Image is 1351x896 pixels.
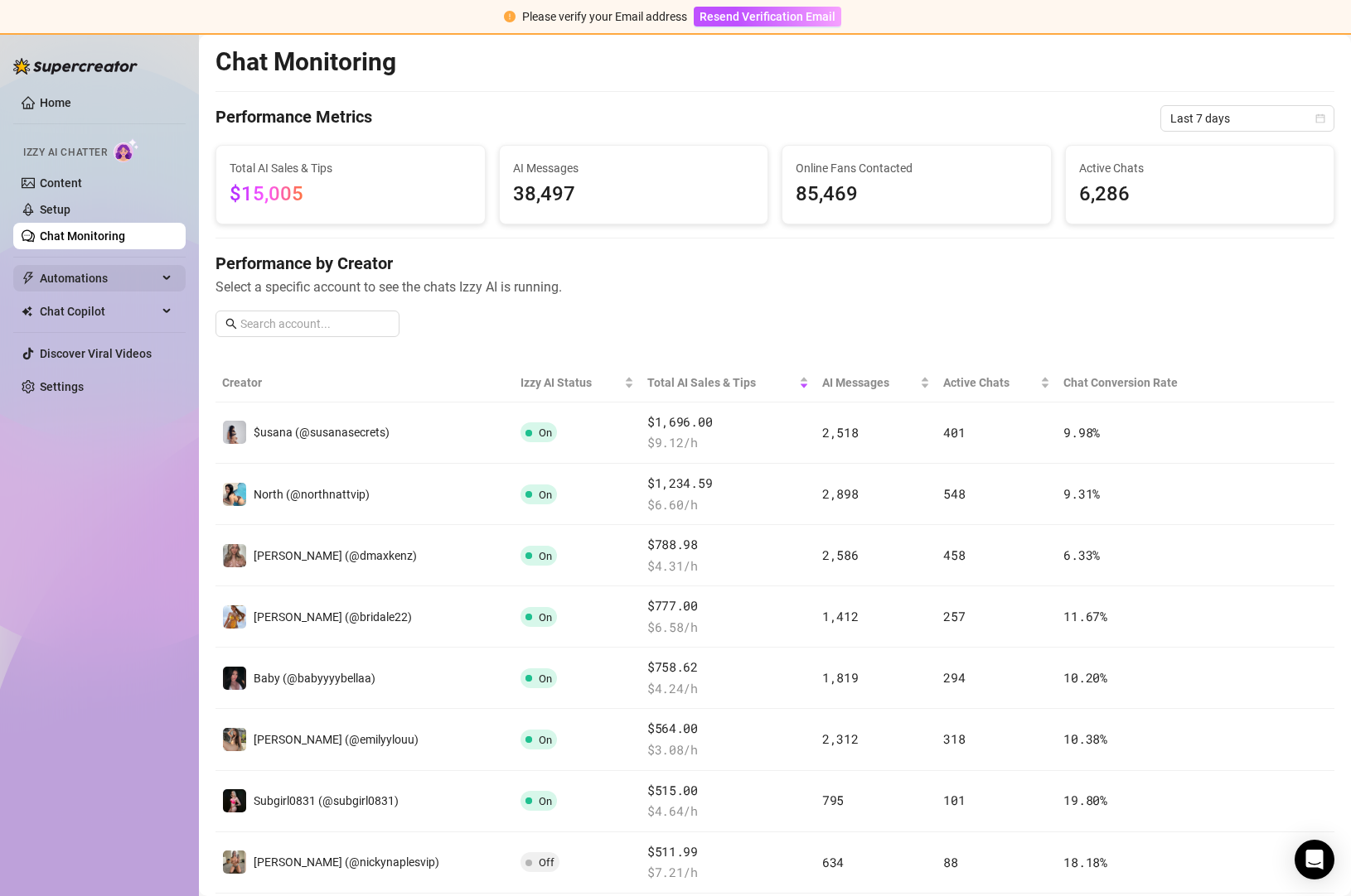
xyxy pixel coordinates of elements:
[254,733,419,746] span: [PERSON_NAME] (@emilyylouu)
[539,795,552,807] span: On
[223,789,246,812] img: Subgirl0831 (@subgirl0831)
[700,10,835,23] span: Resend Verification Email
[943,373,1037,392] span: Active Chats
[40,380,84,393] a: Settings
[647,842,809,862] span: $511.99
[647,658,809,677] span: $758.62
[647,556,809,576] span: $ 4.31 /h
[539,426,552,439] span: On
[822,424,859,441] span: 2,518
[943,669,965,686] span: 294
[40,176,82,190] a: Content
[1170,106,1324,131] span: Last 7 days
[641,364,816,402] th: Total AI Sales & Tips
[223,605,246,629] img: Brianna (@bridale22)
[539,734,552,746] span: On
[647,433,809,453] span: $ 9.12 /h
[223,421,246,444] img: $usana (@susanasecrets)
[240,315,390,333] input: Search account...
[1063,854,1106,870] span: 18.18 %
[1063,669,1106,686] span: 10.20 %
[254,672,375,685] span: Baby (@babyyyybellaa)
[215,252,1334,275] h4: Performance by Creator
[943,608,965,624] span: 257
[1063,424,1100,441] span: 9.98 %
[223,728,246,751] img: emilylou (@emilyylouu)
[114,138,139,162] img: AI Chatter
[822,485,859,502] span: 2,898
[225,318,237,330] span: search
[822,730,859,747] span: 2,312
[694,7,841,26] button: Resend Verification Email
[513,179,755,210] span: 38,497
[822,792,844,808] span: 795
[1295,840,1334,879] div: Open Intercom Messenger
[647,719,809,739] span: $564.00
[822,669,859,686] span: 1,819
[215,277,1334,297] span: Select a specific account to see the chats Izzy AI is running.
[822,547,859,563] span: 2,586
[514,364,641,402] th: Izzy AI Status
[1079,179,1321,210] span: 6,286
[937,364,1057,402] th: Active Chats
[513,159,755,177] span: AI Messages
[539,856,554,869] span: Off
[223,483,246,506] img: North (@northnattvip)
[943,547,965,563] span: 458
[647,740,809,760] span: $ 3.08 /h
[1079,159,1321,177] span: Active Chats
[40,203,70,216] a: Setup
[1057,364,1223,402] th: Chat Conversion Rate
[822,373,917,392] span: AI Messages
[647,781,809,801] span: $515.00
[539,550,552,562] span: On
[1063,608,1106,624] span: 11.67 %
[254,549,417,562] span: [PERSON_NAME] (@dmaxkenz)
[647,802,809,821] span: $ 4.64 /h
[223,667,246,690] img: Baby (@babyyyybellaa)
[215,46,396,78] h2: Chat Monitoring
[521,373,621,392] span: Izzy AI Status
[943,854,957,870] span: 88
[1063,485,1100,502] span: 9.31 %
[522,7,687,26] div: Please verify your Email address
[13,58,138,75] img: logo-BBDzfeDw.svg
[254,426,390,439] span: $usana (@susanasecrets)
[254,610,412,624] span: [PERSON_NAME] (@bridale22)
[230,159,472,177] span: Total AI Sales & Tips
[1063,547,1100,563] span: 6.33 %
[254,855,439,869] span: [PERSON_NAME] (@nickynaplesvip)
[647,474,809,494] span: $1,234.59
[40,229,125,243] a: Chat Monitoring
[647,412,809,432] span: $1,696.00
[40,96,71,109] a: Home
[230,182,303,205] span: $15,005
[1315,113,1325,123] span: calendar
[796,179,1038,210] span: 85,469
[40,298,157,325] span: Chat Copilot
[943,485,965,502] span: 548
[822,608,859,624] span: 1,412
[22,306,32,317] img: Chat Copilot
[796,159,1038,177] span: Online Fans Contacted
[943,792,965,808] span: 101
[647,535,809,555] span: $788.98
[943,424,965,441] span: 401
[816,364,937,402] th: AI Messages
[254,488,370,501] span: North (@northnattvip)
[22,272,35,285] span: thunderbolt
[647,373,796,392] span: Total AI Sales & Tips
[647,679,809,699] span: $ 4.24 /h
[539,672,552,685] span: On
[1063,792,1106,808] span: 19.80 %
[647,596,809,616] span: $777.00
[504,11,516,22] span: exclamation-circle
[223,544,246,567] img: Kenzie (@dmaxkenz)
[215,105,372,132] h4: Performance Metrics
[943,730,965,747] span: 318
[539,489,552,501] span: On
[23,145,107,161] span: Izzy AI Chatter
[1063,730,1106,747] span: 10.38 %
[254,794,399,807] span: Subgirl0831 (@subgirl0831)
[822,854,844,870] span: 634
